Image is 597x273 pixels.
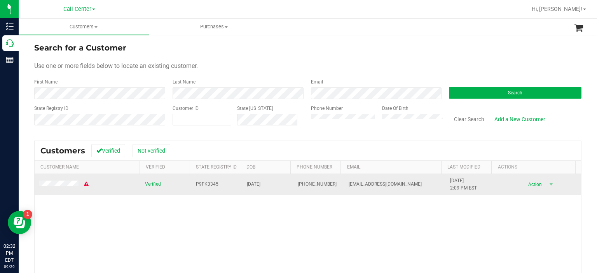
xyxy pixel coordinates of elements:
button: Not verified [133,144,170,157]
label: Customer ID [173,105,199,112]
a: Purchases [149,19,279,35]
p: 09/29 [3,264,15,270]
div: Actions [498,164,573,170]
button: Clear Search [449,113,489,126]
span: [PHONE_NUMBER] [298,181,337,188]
span: Hi, [PERSON_NAME]! [532,6,582,12]
span: Search [508,90,522,96]
label: Date Of Birth [382,105,408,112]
a: Add a New Customer [489,113,550,126]
span: [DATE] 2:09 PM EST [450,177,477,192]
span: select [546,179,556,190]
inline-svg: Reports [6,56,14,64]
inline-svg: Inventory [6,23,14,30]
label: Last Name [173,78,196,85]
span: Call Center [63,6,91,12]
label: State [US_STATE] [237,105,273,112]
a: DOB [246,164,255,170]
a: Phone Number [297,164,332,170]
inline-svg: Call Center [6,39,14,47]
a: State Registry Id [196,164,237,170]
button: Search [449,87,581,99]
iframe: Resource center unread badge [23,210,32,219]
label: Phone Number [311,105,343,112]
span: Action [521,179,546,190]
a: Email [347,164,360,170]
span: [EMAIL_ADDRESS][DOMAIN_NAME] [349,181,422,188]
iframe: Resource center [8,211,31,234]
label: State Registry ID [34,105,68,112]
a: Customer Name [40,164,79,170]
a: Last Modified [447,164,480,170]
label: Email [311,78,323,85]
button: Verified [91,144,125,157]
p: 02:32 PM EDT [3,243,15,264]
span: Search for a Customer [34,43,126,52]
a: Customers [19,19,149,35]
span: [DATE] [247,181,260,188]
span: Verified [145,181,161,188]
span: Customers [40,146,85,155]
label: First Name [34,78,58,85]
span: Customers [19,23,149,30]
div: Banned [83,181,90,188]
span: Use one or more fields below to locate an existing customer. [34,62,198,70]
span: P9FK3345 [196,181,218,188]
span: Purchases [149,23,279,30]
a: Verified [146,164,165,170]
